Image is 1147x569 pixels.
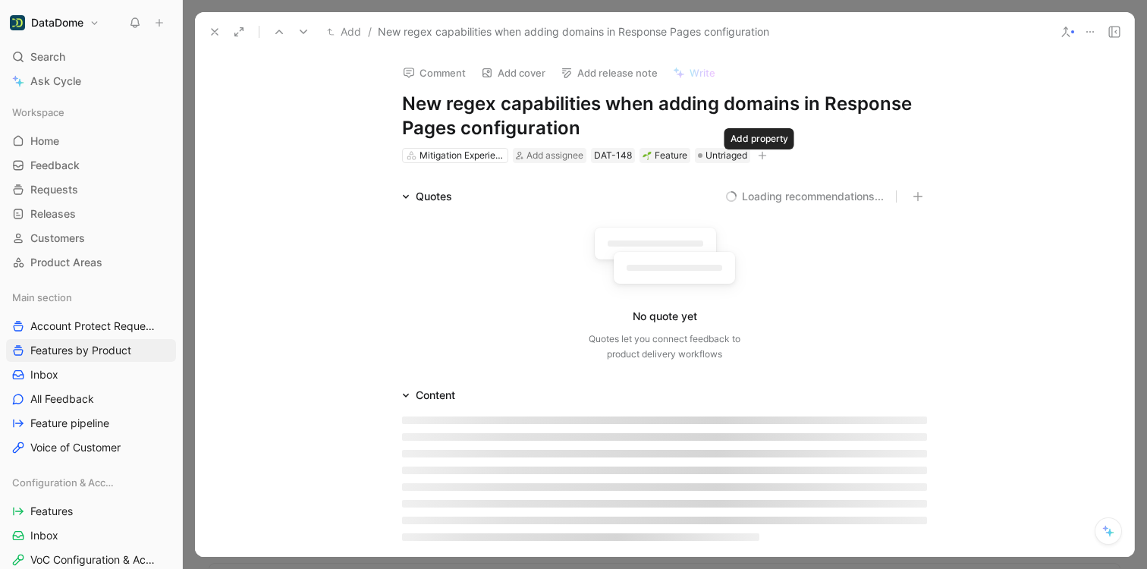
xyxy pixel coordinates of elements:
button: Write [666,62,722,83]
span: Configuration & Access [12,475,115,490]
div: Workspace [6,101,176,124]
span: Requests [30,182,78,197]
button: Add [323,23,365,41]
span: Main section [12,290,72,305]
button: Add release note [554,62,665,83]
span: / [368,23,372,41]
span: Releases [30,206,76,222]
span: Add assignee [526,149,583,161]
span: Home [30,134,59,149]
a: Inbox [6,524,176,547]
div: Untriaged [695,148,750,163]
img: 🌱 [643,151,652,160]
span: Write [690,66,715,80]
div: Quotes let you connect feedback to product delivery workflows [589,332,740,362]
div: Mitigation Experience Configuration [420,148,504,163]
a: Feedback [6,154,176,177]
div: DAT-148 [594,148,632,163]
a: Voice of Customer [6,436,176,459]
div: Quotes [396,187,458,206]
button: DataDomeDataDome [6,12,103,33]
span: Features by Product [30,343,131,358]
a: Feature pipeline [6,412,176,435]
button: Add cover [474,62,552,83]
span: Customers [30,231,85,246]
a: Requests [6,178,176,201]
span: VoC Configuration & Access [30,552,156,567]
a: Product Areas [6,251,176,274]
a: All Feedback [6,388,176,410]
h1: DataDome [31,16,83,30]
span: Features [30,504,73,519]
button: Comment [396,62,473,83]
a: Releases [6,203,176,225]
span: Inbox [30,367,58,382]
div: Configuration & Access [6,471,176,494]
span: Workspace [12,105,64,120]
span: All Feedback [30,391,94,407]
div: Content [396,386,461,404]
a: Inbox [6,363,176,386]
span: Search [30,48,65,66]
div: Main sectionAccount Protect RequestsFeatures by ProductInboxAll FeedbackFeature pipelineVoice of ... [6,286,176,459]
span: Untriaged [705,148,747,163]
span: Voice of Customer [30,440,121,455]
a: Home [6,130,176,152]
span: Inbox [30,528,58,543]
span: New regex capabilities when adding domains in Response Pages configuration [378,23,769,41]
span: Ask Cycle [30,72,81,90]
div: Main section [6,286,176,309]
div: Search [6,46,176,68]
span: Account Protect Requests [30,319,156,334]
span: Feedback [30,158,80,173]
div: No quote yet [633,307,697,325]
a: Ask Cycle [6,70,176,93]
span: Feature pipeline [30,416,109,431]
div: 🌱Feature [639,148,690,163]
div: Content [416,386,455,404]
h1: New regex capabilities when adding domains in Response Pages configuration [402,92,927,140]
span: Product Areas [30,255,102,270]
button: Loading recommendations... [725,187,884,206]
img: DataDome [10,15,25,30]
a: Account Protect Requests [6,315,176,338]
a: Features [6,500,176,523]
a: Features by Product [6,339,176,362]
a: Customers [6,227,176,250]
div: Feature [643,148,687,163]
div: Quotes [416,187,452,206]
